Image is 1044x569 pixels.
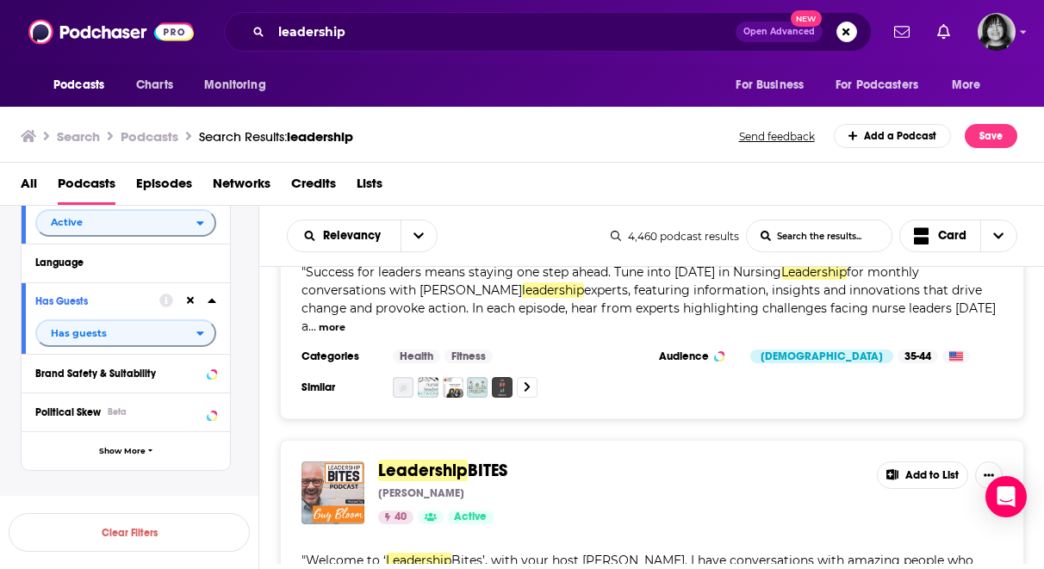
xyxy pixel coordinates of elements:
span: Political Skew [35,406,101,418]
span: More [952,73,981,97]
button: Show More [22,431,230,470]
button: Send feedback [734,129,820,144]
button: Save [965,124,1017,148]
button: open menu [35,319,216,347]
h3: Audience [659,349,736,363]
span: for monthly conversations with [PERSON_NAME] [301,264,919,298]
button: open menu [940,69,1003,102]
button: Political SkewBeta [35,400,216,422]
button: open menu [192,69,288,102]
a: Episodes [136,170,192,205]
button: open menu [401,220,437,251]
button: Show profile menu [978,13,1016,51]
h3: Categories [301,349,379,363]
a: Charts [125,69,183,102]
div: Beta [108,406,127,417]
span: Card [938,230,966,242]
button: Language [35,251,216,273]
div: Search podcasts, credits, & more... [224,12,872,52]
img: Podchaser - Follow, Share and Rate Podcasts [28,15,194,48]
span: Open Advanced [743,28,815,36]
span: Show More [99,447,146,456]
a: Credits [291,170,336,205]
a: Lists [357,170,382,205]
img: Nurse Leader Network [418,377,438,398]
h2: Choose List sort [287,220,438,252]
button: open menu [41,69,127,102]
img: The Cannabis House Call Podcast [467,377,488,398]
span: leadership [287,128,353,145]
a: All [21,170,37,205]
input: Search podcasts, credits, & more... [271,18,736,46]
span: 40 [395,509,407,526]
span: Active [454,509,487,526]
a: Active [447,510,494,524]
span: Active [51,218,83,227]
button: Show More Button [975,461,1003,489]
span: Leadership [781,264,847,280]
button: Open AdvancedNew [736,22,823,42]
span: ... [308,319,316,334]
div: Search Results: [199,128,353,145]
span: BITES [468,460,507,481]
div: 4,460 podcast results [611,230,739,243]
a: Fitness [444,349,493,363]
a: LeadershipBITES [378,461,507,480]
span: Monitoring [204,73,265,97]
img: Funny Fried Tacos [393,377,413,398]
span: Leadership [386,553,451,568]
button: Choose View [899,220,1018,252]
img: The RN AI Podcast [492,377,513,398]
span: For Podcasters [836,73,918,97]
p: [PERSON_NAME] [378,486,464,500]
div: Open Intercom Messenger [985,476,1027,517]
div: Has Guests [35,295,148,307]
div: [DEMOGRAPHIC_DATA] [750,349,893,363]
button: open menu [288,230,401,242]
a: Add a Podcast [834,124,952,148]
button: Has Guests [35,290,159,312]
a: Search Results:leadership [199,128,353,145]
span: Leadership [378,460,468,481]
h2: filter dropdown [35,209,216,237]
h3: Search [57,128,100,145]
button: open menu [35,209,216,237]
img: Leadership BITES [301,461,364,524]
a: Podcasts [58,170,115,205]
img: User Profile [978,13,1016,51]
a: Show notifications dropdown [887,17,917,46]
h3: Podcasts [121,128,178,145]
button: open menu [724,69,825,102]
h2: filter dropdown [35,319,216,347]
div: Language [35,257,205,269]
div: Brand Safety & Suitability [35,368,202,380]
button: Brand Safety & Suitability [35,362,216,383]
button: more [319,320,345,335]
span: Logged in as parkdalepublicity1 [978,13,1016,51]
span: New [791,10,822,27]
span: experts, featuring information, insights and innovations that drive change and provoke action. In... [301,282,996,334]
span: " [301,264,996,334]
span: leadership [522,282,584,298]
button: Clear Filters [9,513,250,552]
a: Health [393,349,440,363]
div: 35-44 [898,349,938,363]
a: 40 [378,510,413,524]
span: Charts [136,73,173,97]
img: MANAGEMENT & LEADERSHIP- DEVELOPPE TON ZESTE [443,377,463,398]
a: Networks [213,170,270,205]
